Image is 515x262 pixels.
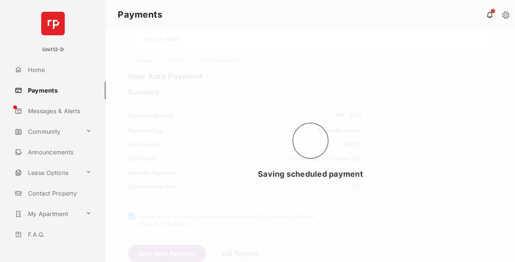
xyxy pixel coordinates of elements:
strong: Payments [118,10,162,19]
a: Home [12,61,106,79]
a: My Apartment [12,205,83,223]
a: Community [12,123,83,140]
a: Announcements [12,143,106,161]
a: Payments [12,82,106,99]
a: F.A.Q. [12,226,106,243]
span: Saving scheduled payment [258,169,363,179]
p: Unit12-D [42,46,64,53]
a: Contact Property [12,184,106,202]
img: svg+xml;base64,PHN2ZyB4bWxucz0iaHR0cDovL3d3dy53My5vcmcvMjAwMC9zdmciIHdpZHRoPSI2NCIgaGVpZ2h0PSI2NC... [41,12,65,35]
a: Messages & Alerts [12,102,106,120]
a: Lease Options [12,164,83,182]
